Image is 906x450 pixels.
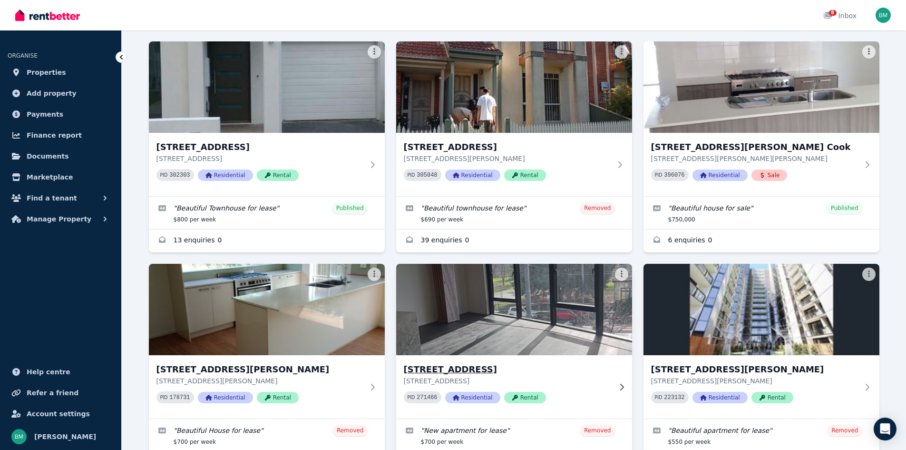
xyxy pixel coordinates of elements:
[751,392,793,403] span: Rental
[27,109,63,120] span: Payments
[445,170,500,181] span: Residential
[651,154,858,163] p: [STREET_ADDRESS][PERSON_NAME][PERSON_NAME]
[417,172,437,179] code: 305048
[396,41,632,133] img: 15/73 Spring Street, Preston
[655,395,662,400] small: PID
[651,376,858,386] p: [STREET_ADDRESS][PERSON_NAME]
[8,147,114,166] a: Documents
[643,41,879,133] img: 17 Hutchence Dr, Point Cook
[149,41,385,133] img: 7 Glossop Lane, Ivanhoe
[15,8,80,22] img: RentBetter
[160,395,168,400] small: PID
[396,230,632,252] a: Enquiries for 15/73 Spring Street, Preston
[149,264,385,419] a: 65 Waterways Blvd, Williams Landing[STREET_ADDRESS][PERSON_NAME][STREET_ADDRESS][PERSON_NAME]PID ...
[156,140,364,154] h3: [STREET_ADDRESS]
[156,363,364,376] h3: [STREET_ADDRESS][PERSON_NAME]
[27,150,69,162] span: Documents
[257,170,299,181] span: Rental
[149,230,385,252] a: Enquiries for 7 Glossop Lane, Ivanhoe
[8,84,114,103] a: Add property
[27,130,82,141] span: Finance report
[8,52,38,59] span: ORGANISE
[396,41,632,196] a: 15/73 Spring Street, Preston[STREET_ADDRESS][STREET_ADDRESS][PERSON_NAME]PID 305048ResidentialRental
[198,392,253,403] span: Residential
[404,363,611,376] h3: [STREET_ADDRESS]
[751,170,788,181] span: Sale
[156,376,364,386] p: [STREET_ADDRESS][PERSON_NAME]
[664,172,684,179] code: 396076
[417,394,437,401] code: 271466
[692,170,748,181] span: Residential
[504,170,546,181] span: Rental
[823,11,857,20] div: Inbox
[27,192,77,204] span: Find a tenant
[829,10,837,16] span: 8
[8,362,114,381] a: Help centre
[8,383,114,402] a: Refer a friend
[156,154,364,163] p: [STREET_ADDRESS]
[404,154,611,163] p: [STREET_ADDRESS][PERSON_NAME]
[257,392,299,403] span: Rental
[27,387,78,399] span: Refer a friend
[655,172,662,178] small: PID
[8,210,114,229] button: Manage Property
[160,172,168,178] small: PID
[643,264,879,355] img: 308/10 Daly Street, South Yarra
[390,261,638,358] img: 207/601 Saint Kilda Road, Melbourne
[651,140,858,154] h3: [STREET_ADDRESS][PERSON_NAME] Cook
[169,394,190,401] code: 178731
[445,392,500,403] span: Residential
[876,8,891,23] img: Brendan Meng
[396,264,632,419] a: 207/601 Saint Kilda Road, Melbourne[STREET_ADDRESS][STREET_ADDRESS]PID 271466ResidentialRental
[368,45,381,59] button: More options
[27,408,90,420] span: Account settings
[27,213,91,225] span: Manage Property
[8,168,114,187] a: Marketplace
[11,429,27,444] img: Brendan Meng
[368,268,381,281] button: More options
[27,171,73,183] span: Marketplace
[862,268,876,281] button: More options
[8,63,114,82] a: Properties
[34,431,96,442] span: [PERSON_NAME]
[169,172,190,179] code: 302303
[8,189,114,208] button: Find a tenant
[643,41,879,196] a: 17 Hutchence Dr, Point Cook[STREET_ADDRESS][PERSON_NAME] Cook[STREET_ADDRESS][PERSON_NAME][PERSON...
[404,376,611,386] p: [STREET_ADDRESS]
[643,230,879,252] a: Enquiries for 17 Hutchence Dr, Point Cook
[396,197,632,229] a: Edit listing: Beautiful townhouse for lease
[504,392,546,403] span: Rental
[8,126,114,145] a: Finance report
[408,395,415,400] small: PID
[408,172,415,178] small: PID
[651,363,858,376] h3: [STREET_ADDRESS][PERSON_NAME]
[664,394,684,401] code: 223132
[27,88,77,99] span: Add property
[615,45,628,59] button: More options
[27,67,66,78] span: Properties
[692,392,748,403] span: Residential
[862,45,876,59] button: More options
[8,105,114,124] a: Payments
[643,264,879,419] a: 308/10 Daly Street, South Yarra[STREET_ADDRESS][PERSON_NAME][STREET_ADDRESS][PERSON_NAME]PID 2231...
[8,404,114,423] a: Account settings
[149,264,385,355] img: 65 Waterways Blvd, Williams Landing
[149,41,385,196] a: 7 Glossop Lane, Ivanhoe[STREET_ADDRESS][STREET_ADDRESS]PID 302303ResidentialRental
[874,418,896,440] div: Open Intercom Messenger
[643,197,879,229] a: Edit listing: Beautiful house for sale
[198,170,253,181] span: Residential
[27,366,70,378] span: Help centre
[404,140,611,154] h3: [STREET_ADDRESS]
[615,268,628,281] button: More options
[149,197,385,229] a: Edit listing: Beautiful Townhouse for lease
